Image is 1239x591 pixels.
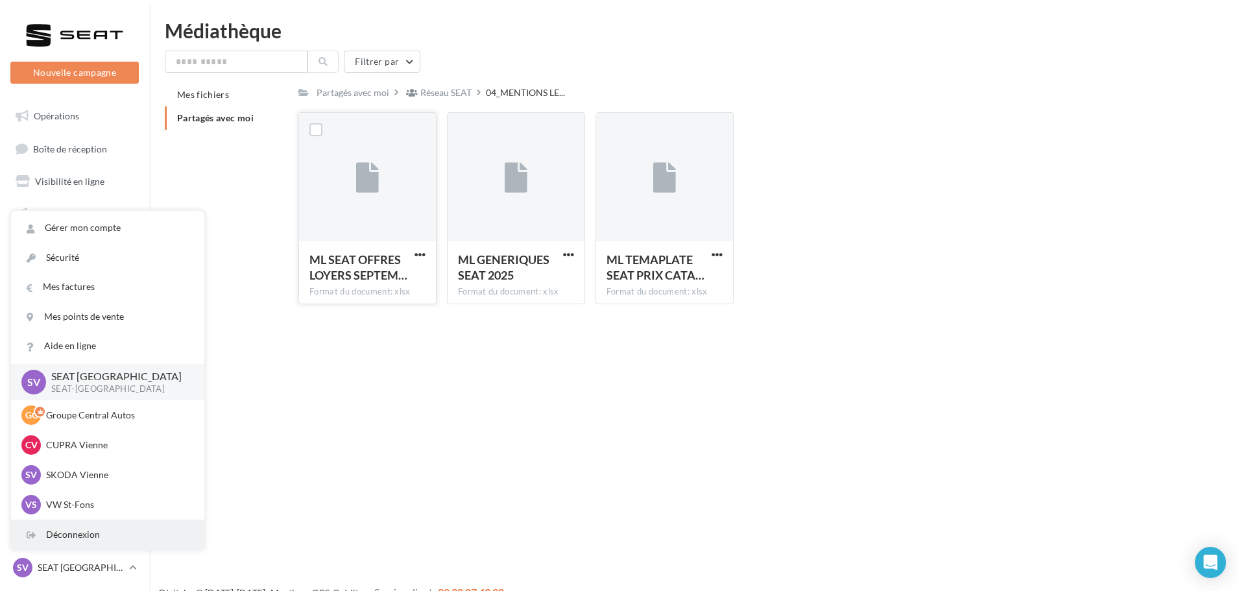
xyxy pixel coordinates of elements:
[51,369,184,384] p: SEAT [GEOGRAPHIC_DATA]
[177,112,254,123] span: Partagés avec moi
[8,372,141,411] a: Campagnes DataOnDemand
[177,89,229,100] span: Mes fichiers
[35,176,104,187] span: Visibilité en ligne
[25,409,38,422] span: GC
[458,286,574,298] div: Format du document: xlsx
[11,302,204,332] a: Mes points de vente
[11,272,204,302] a: Mes factures
[46,439,189,452] p: CUPRA Vienne
[309,252,407,282] span: ML SEAT OFFRES LOYERS SEPTEMBRE 2025
[309,286,426,298] div: Format du document: xlsx
[33,143,107,154] span: Boîte de réception
[8,330,141,368] a: PLV et print personnalisable
[317,86,389,99] div: Partagés avec moi
[17,561,29,574] span: SV
[32,208,79,219] span: Campagnes
[8,297,141,324] a: Calendrier
[46,498,189,511] p: VW St-Fons
[51,383,184,395] p: SEAT-[GEOGRAPHIC_DATA]
[11,243,204,272] a: Sécurité
[10,62,139,84] button: Nouvelle campagne
[607,252,704,282] span: ML TEMAPLATE SEAT PRIX CATALOGUE 2025
[25,498,37,511] span: VS
[344,51,420,73] button: Filtrer par
[10,555,139,580] a: SV SEAT [GEOGRAPHIC_DATA]
[11,332,204,361] a: Aide en ligne
[8,168,141,195] a: Visibilité en ligne
[46,468,189,481] p: SKODA Vienne
[25,439,38,452] span: CV
[8,233,141,260] a: Contacts
[11,213,204,243] a: Gérer mon compte
[607,286,723,298] div: Format du document: xlsx
[25,468,37,481] span: SV
[8,135,141,163] a: Boîte de réception
[1195,547,1226,578] div: Open Intercom Messenger
[27,374,40,389] span: SV
[458,252,549,282] span: ML GENERIQUES SEAT 2025
[8,103,141,130] a: Opérations
[165,21,1223,40] div: Médiathèque
[46,409,189,422] p: Groupe Central Autos
[8,200,141,228] a: Campagnes
[34,110,79,121] span: Opérations
[38,561,124,574] p: SEAT [GEOGRAPHIC_DATA]
[11,520,204,549] div: Déconnexion
[486,86,565,99] span: 04_MENTIONS LE...
[8,265,141,292] a: Médiathèque
[420,86,472,99] div: Réseau SEAT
